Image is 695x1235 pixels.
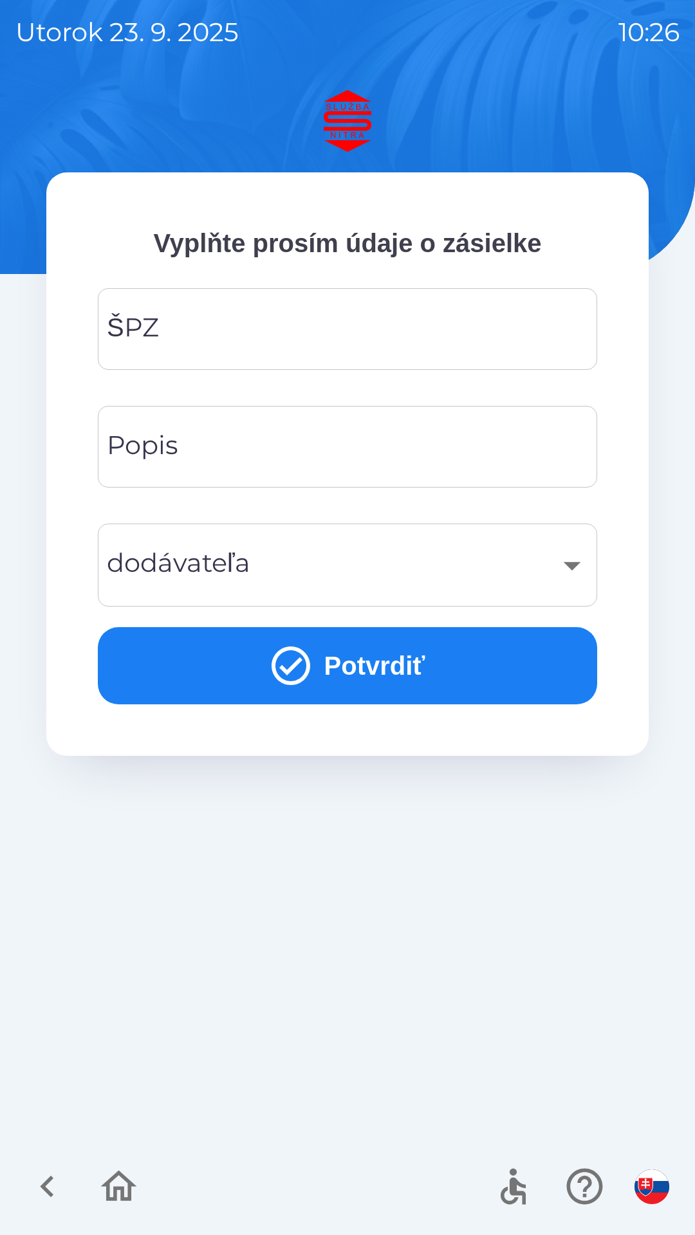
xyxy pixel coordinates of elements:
img: sk flag [635,1169,669,1204]
p: utorok 23. 9. 2025 [15,13,239,51]
img: Logo [46,90,649,152]
p: 10:26 [618,13,680,51]
p: Vyplňte prosím údaje o zásielke [98,224,597,262]
button: Potvrdiť [98,627,597,704]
